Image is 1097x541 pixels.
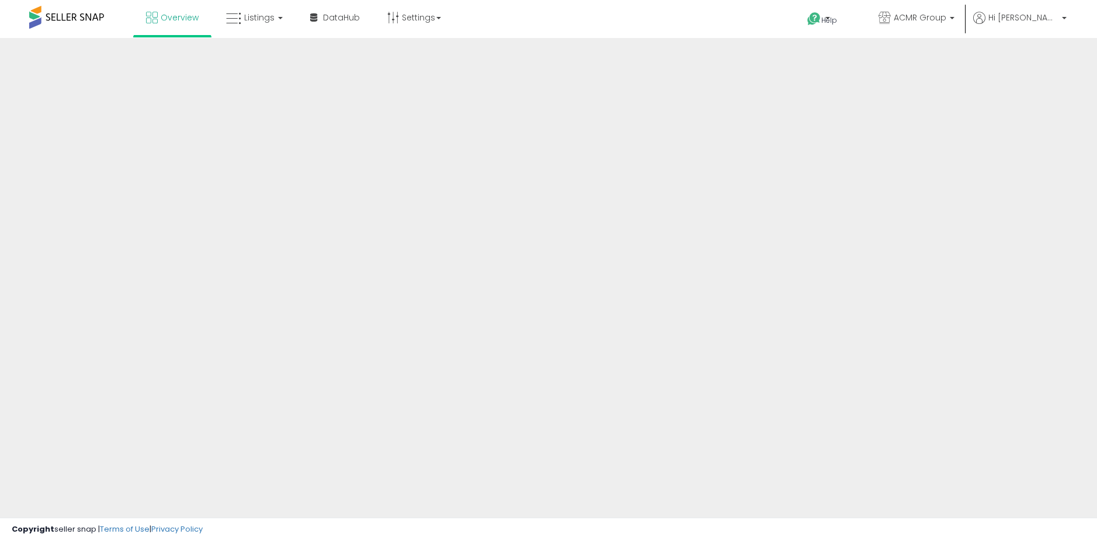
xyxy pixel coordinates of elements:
[894,12,946,23] span: ACMR Group
[798,3,860,38] a: Help
[807,12,821,26] i: Get Help
[988,12,1058,23] span: Hi [PERSON_NAME]
[161,12,199,23] span: Overview
[821,15,837,25] span: Help
[323,12,360,23] span: DataHub
[973,12,1067,38] a: Hi [PERSON_NAME]
[244,12,275,23] span: Listings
